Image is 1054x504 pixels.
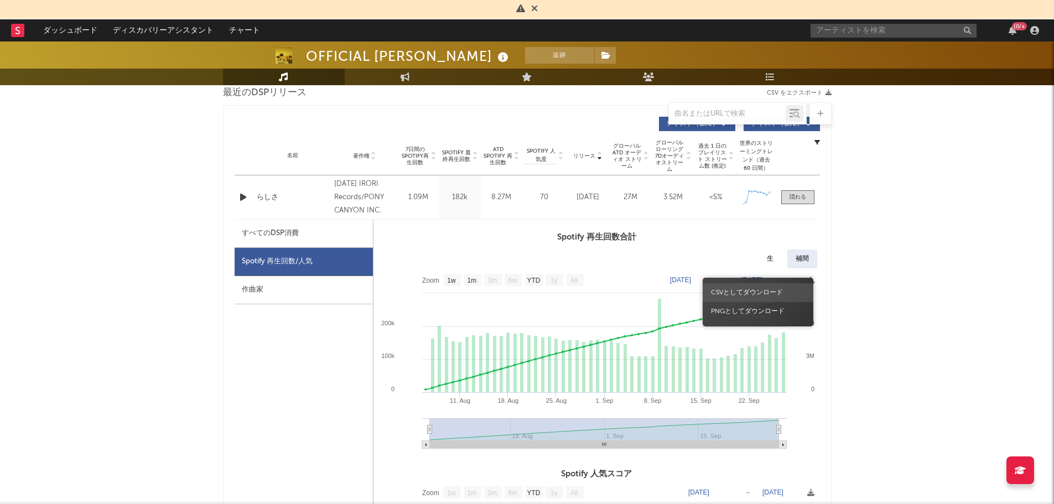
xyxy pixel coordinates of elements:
[306,47,511,65] div: OFFICIAL [PERSON_NAME]
[527,489,540,497] text: YTD
[697,143,728,169] span: 過去 1 日のプレイリスト ストリーム数 (推定)
[1012,22,1027,30] div: {0/+
[442,149,471,163] span: Spotify 最終再生回数
[525,47,594,64] button: 追跡
[487,489,497,497] text: 3m
[242,227,299,240] div: すべてのDSP消費
[401,146,430,166] span: 7日間のSpotify再生回数
[484,146,513,166] span: ATD Spotify 再生回数
[744,489,751,496] text: →
[670,276,691,284] text: [DATE]
[811,24,977,38] input: アーティストを検索
[570,277,577,284] text: All
[655,139,685,173] span: グローバルローリング7Dオーディオストリーム
[703,302,813,321] span: PNGとしてダウンロード
[655,192,692,203] div: 3.52M
[442,192,478,203] div: 182k
[767,90,832,96] button: CSV をエクスポート
[550,489,557,497] text: 1y
[487,277,497,284] text: 3m
[422,489,439,497] text: Zoom
[573,153,595,159] span: リリース
[806,352,814,359] text: 3M
[531,5,538,14] span: 却下する
[525,147,557,164] span: Spotify 人気度
[550,277,557,284] text: 1y
[697,192,734,203] div: <5%
[223,86,307,100] span: 最近のDSPリリース
[508,277,517,284] text: 6m
[612,143,642,169] span: グローバル ATD オーディオ ストリーム
[525,192,564,203] div: 70
[762,489,783,496] text: [DATE]
[741,276,762,284] text: [DATE]
[105,19,221,41] a: ディスカバリーアシスタント
[643,397,661,404] text: 8. Sep
[353,153,370,159] span: 著作権
[221,19,268,41] a: チャート
[391,386,394,392] text: 0
[690,397,711,404] text: 15. Sep
[447,489,456,497] text: 1w
[688,489,709,496] text: [DATE]
[569,192,606,203] div: [DATE]
[373,467,820,481] h3: Spotify 人気スコア
[381,320,394,326] text: 200k
[497,397,518,404] text: 18. Aug
[811,386,814,392] text: 0
[484,192,520,203] div: 8.27M
[595,397,613,404] text: 1. Sep
[422,277,439,284] text: Zoom
[527,277,540,284] text: YTD
[546,397,566,404] text: 25. Aug
[381,352,394,359] text: 100k
[235,276,373,304] div: 作曲家
[334,178,394,217] div: [DATE] IRORI Records/PONY CANYON INC.
[570,489,577,497] text: All
[703,283,813,302] span: CSVとしてダウンロード
[740,139,773,173] div: 世界のストリーミングトレンド（過去 60 日間）
[759,250,782,268] div: 生
[401,192,437,203] div: 1.09M
[787,250,817,268] div: 補間
[467,277,476,284] text: 1m
[612,192,649,203] div: 27M
[257,192,329,203] a: らしさ
[467,489,476,497] text: 1m
[257,152,329,160] div: 名前
[35,19,105,41] a: ダッシュボード
[738,397,759,404] text: 22. Sep
[373,231,820,244] h3: Spotify 再生回数合計
[449,397,470,404] text: 11. Aug
[1009,26,1016,35] button: {0/+
[235,220,373,248] div: すべてのDSP消費
[723,276,730,284] text: →
[508,489,517,497] text: 6m
[447,277,456,284] text: 1w
[669,110,786,118] input: 曲名またはURLで検索
[235,248,373,276] div: Spotify 再生回数/人気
